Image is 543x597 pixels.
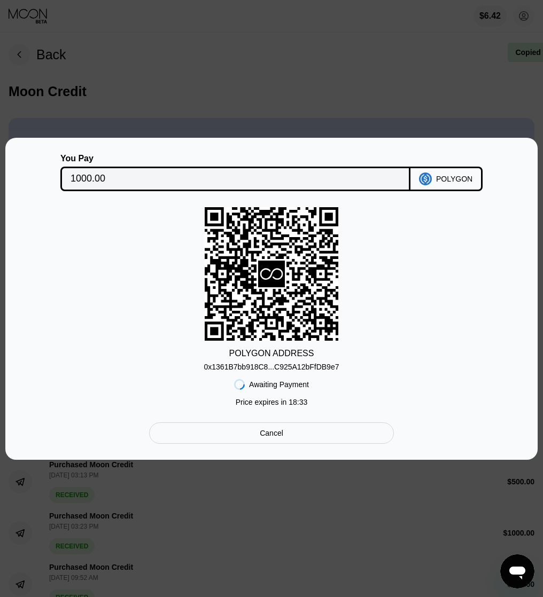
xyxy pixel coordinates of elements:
div: Cancel [260,428,283,438]
div: Cancel [149,422,394,444]
div: 0x1361B7bb918C8...C925A12bFfDB9e7 [204,358,339,371]
div: Awaiting Payment [249,380,309,389]
div: Price expires in [236,398,308,406]
div: POLYGON ADDRESS [229,349,314,358]
div: You Pay [60,154,410,163]
span: 18 : 33 [289,398,307,406]
div: You PayPOLYGON [21,154,522,191]
div: 0x1361B7bb918C8...C925A12bFfDB9e7 [204,363,339,371]
iframe: Button to launch messaging window [500,554,534,588]
div: POLYGON [436,175,472,183]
